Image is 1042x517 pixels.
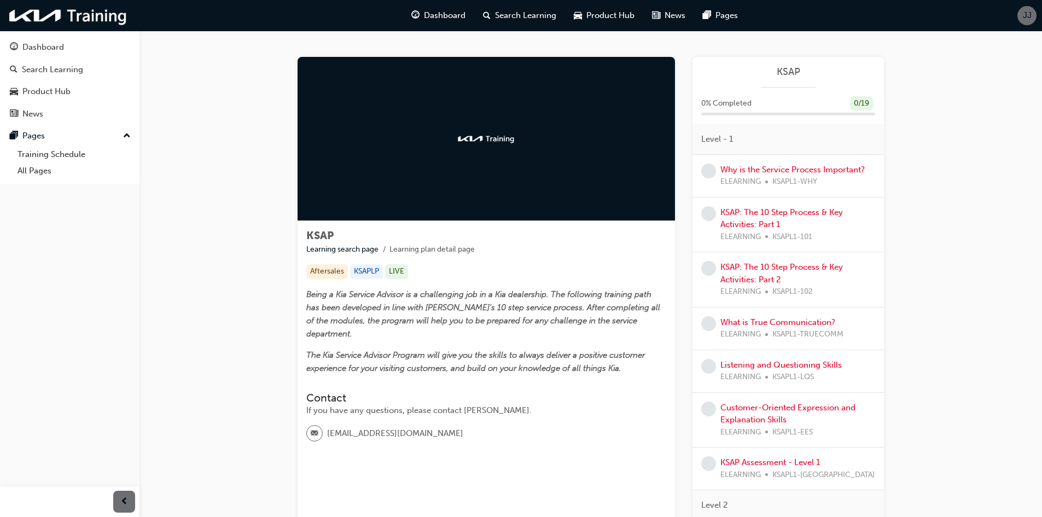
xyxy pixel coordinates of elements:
span: guage-icon [10,43,18,53]
span: [EMAIL_ADDRESS][DOMAIN_NAME] [327,427,463,440]
span: Pages [715,9,738,22]
span: car-icon [574,9,582,22]
span: pages-icon [10,131,18,141]
span: news-icon [10,109,18,119]
a: Learning search page [306,245,379,254]
div: If you have any questions, please contact [PERSON_NAME]. [306,404,666,417]
a: Training Schedule [13,146,135,163]
div: LIVE [385,264,408,279]
span: ELEARNING [720,426,761,439]
div: KSAPLP [350,264,383,279]
a: search-iconSearch Learning [474,4,565,27]
span: ELEARNING [720,469,761,481]
div: Product Hub [22,85,71,98]
span: Product Hub [586,9,634,22]
a: KSAP: The 10 Step Process & Key Activities: Part 2 [720,262,843,284]
a: news-iconNews [643,4,694,27]
button: Pages [4,126,135,146]
a: What is True Communication? [720,317,835,327]
div: Search Learning [22,63,83,76]
button: DashboardSearch LearningProduct HubNews [4,35,135,126]
h3: Contact [306,392,666,404]
span: KSAPL1-[GEOGRAPHIC_DATA] [772,469,875,481]
span: KSAPL1-WHY [772,176,817,188]
a: car-iconProduct Hub [565,4,643,27]
button: JJ [1017,6,1037,25]
span: learningRecordVerb_NONE-icon [701,402,716,416]
a: Listening and Questioning Skills [720,360,842,370]
span: learningRecordVerb_NONE-icon [701,359,716,374]
span: ELEARNING [720,371,761,384]
span: The Kia Service Advisor Program will give you the skills to always deliver a positive customer ex... [306,350,647,373]
span: ELEARNING [720,176,761,188]
span: prev-icon [120,495,129,509]
span: pages-icon [703,9,711,22]
a: Why is the Service Process Important? [720,165,865,175]
a: KSAP: The 10 Step Process & Key Activities: Part 1 [720,207,843,230]
div: Pages [22,130,45,142]
a: News [4,104,135,124]
span: guage-icon [411,9,420,22]
span: learningRecordVerb_NONE-icon [701,261,716,276]
a: KSAP Assessment - Level 1 [720,457,820,467]
span: JJ [1023,9,1032,22]
span: search-icon [10,65,18,75]
span: Level 2 [701,499,728,512]
div: Aftersales [306,264,348,279]
a: KSAP [701,66,875,78]
a: All Pages [13,162,135,179]
span: KSAPL1-LQS [772,371,814,384]
span: search-icon [483,9,491,22]
span: ELEARNING [720,286,761,298]
span: News [665,9,685,22]
span: KSAPL1-TRUECOMM [772,328,843,341]
span: news-icon [652,9,660,22]
a: pages-iconPages [694,4,747,27]
a: guage-iconDashboard [403,4,474,27]
span: Search Learning [495,9,556,22]
span: KSAPL1-102 [772,286,813,298]
span: up-icon [123,129,131,143]
span: Being a Kia Service Advisor is a challenging job in a Kia dealership. The following training path... [306,289,662,339]
span: car-icon [10,87,18,97]
span: learningRecordVerb_NONE-icon [701,164,716,178]
span: Dashboard [424,9,465,22]
span: 0 % Completed [701,97,752,110]
a: Customer-Oriented Expression and Explanation Skills [720,403,855,425]
span: ELEARNING [720,328,761,341]
div: Dashboard [22,41,64,54]
span: email-icon [311,427,318,441]
img: kia-training [456,133,516,144]
a: Dashboard [4,37,135,57]
a: Search Learning [4,60,135,80]
span: Level - 1 [701,133,733,146]
span: learningRecordVerb_NONE-icon [701,456,716,471]
a: Product Hub [4,82,135,102]
div: 0 / 19 [850,96,873,111]
span: learningRecordVerb_NONE-icon [701,206,716,221]
li: Learning plan detail page [389,243,475,256]
span: learningRecordVerb_NONE-icon [701,316,716,331]
span: KSAPL1-EES [772,426,813,439]
img: kia-training [5,4,131,27]
span: ELEARNING [720,231,761,243]
span: KSAPL1-101 [772,231,812,243]
span: KSAP [306,229,334,242]
div: News [22,108,43,120]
